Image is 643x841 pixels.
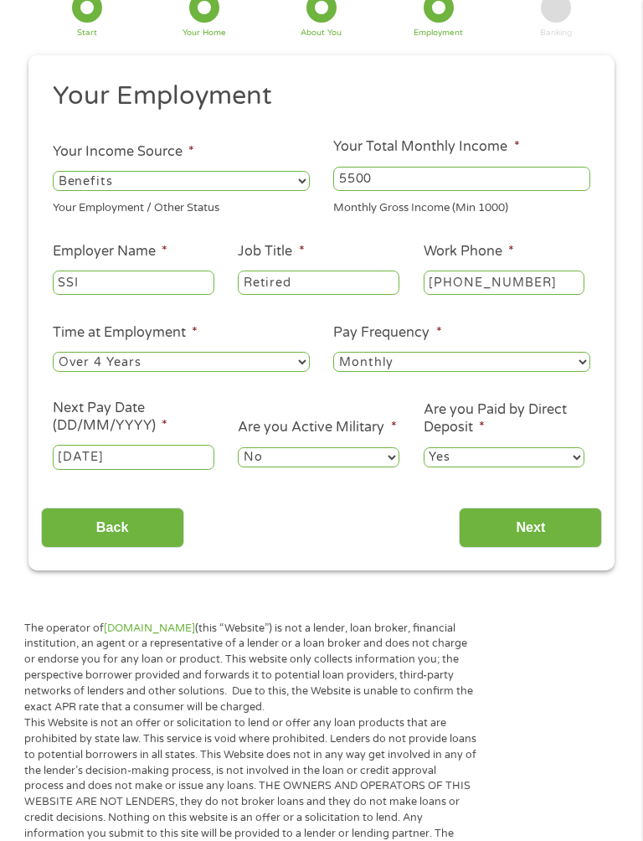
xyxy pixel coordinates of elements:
label: Are you Paid by Direct Deposit [424,401,585,436]
label: Employer Name [53,243,167,261]
a: [DOMAIN_NAME] [104,622,195,635]
input: Next [459,508,602,549]
h2: Your Employment [53,80,579,113]
div: Employment [414,29,463,38]
input: 1800 [333,167,590,192]
label: Job Title [238,243,304,261]
div: Monthly Gross Income (Min 1000) [333,194,590,217]
label: Your Total Monthly Income [333,138,519,156]
label: Time at Employment [53,324,198,342]
div: Banking [540,29,572,38]
label: Your Income Source [53,143,194,161]
input: Cashier [238,271,399,296]
div: Start [77,29,97,38]
div: Your Home [183,29,226,38]
label: Are you Active Military [238,419,396,436]
label: Next Pay Date (DD/MM/YYYY) [53,400,214,435]
label: Work Phone [424,243,514,261]
div: Your Employment / Other Status [53,194,310,217]
input: Back [41,508,184,549]
p: The operator of (this “Website”) is not a lender, loan broker, financial institution, an agent or... [24,621,476,715]
input: (231) 754-4010 [424,271,585,296]
label: Pay Frequency [333,324,441,342]
div: About You [301,29,342,38]
input: Use the arrow keys to pick a date [53,445,214,470]
input: Walmart [53,271,214,296]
